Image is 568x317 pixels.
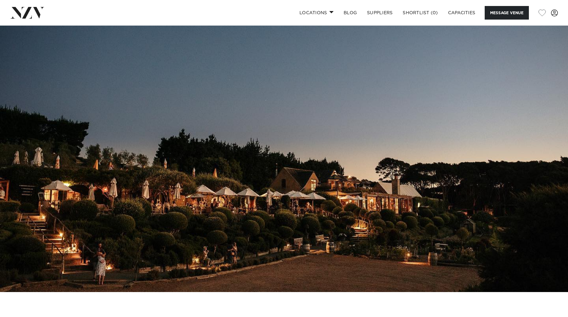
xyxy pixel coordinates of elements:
[443,6,481,20] a: Capacities
[485,6,529,20] button: Message Venue
[294,6,339,20] a: Locations
[362,6,398,20] a: SUPPLIERS
[10,7,44,18] img: nzv-logo.png
[339,6,362,20] a: BLOG
[398,6,443,20] a: Shortlist (0)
